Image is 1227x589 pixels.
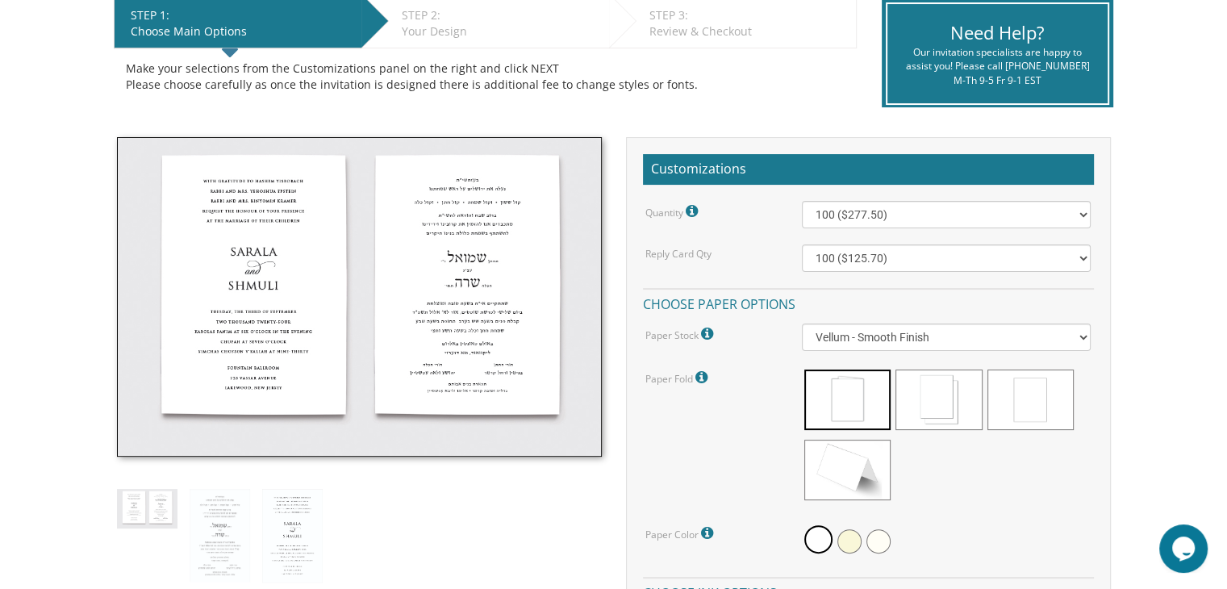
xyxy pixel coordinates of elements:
[645,201,702,222] label: Quantity
[131,7,353,23] div: STEP 1:
[190,489,250,583] img: style8_heb.jpg
[262,489,323,583] img: style8_eng.jpg
[645,247,712,261] label: Reply Card Qty
[131,23,353,40] div: Choose Main Options
[117,137,602,457] img: style8_thumb.jpg
[117,489,177,528] img: style8_thumb.jpg
[649,7,848,23] div: STEP 3:
[126,61,845,93] div: Make your selections from the Customizations panel on the right and click NEXT Please choose care...
[402,7,601,23] div: STEP 2:
[402,23,601,40] div: Your Design
[645,367,712,388] label: Paper Fold
[899,45,1096,86] div: Our invitation specialists are happy to assist you! Please call [PHONE_NUMBER] M-Th 9-5 Fr 9-1 EST
[899,20,1096,45] div: Need Help?
[643,154,1094,185] h2: Customizations
[643,288,1094,316] h4: Choose paper options
[645,523,717,544] label: Paper Color
[649,23,848,40] div: Review & Checkout
[1159,524,1211,573] iframe: chat widget
[645,324,717,345] label: Paper Stock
